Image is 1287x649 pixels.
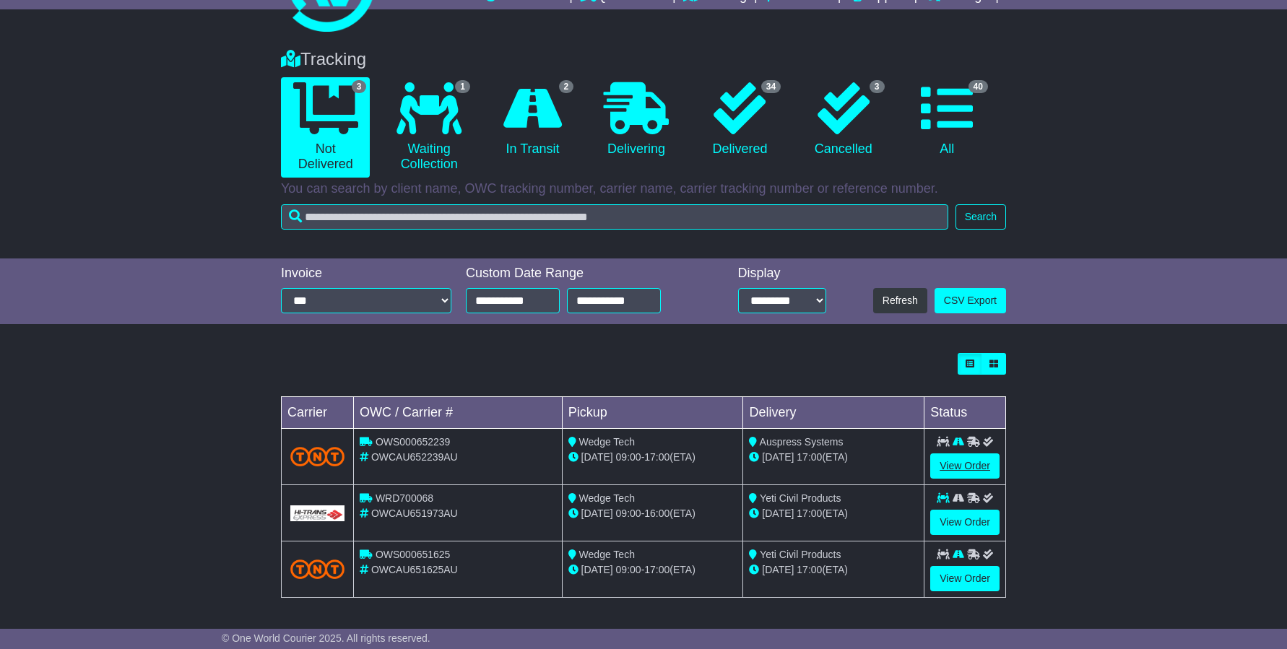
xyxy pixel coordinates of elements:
[579,549,635,560] span: Wedge Tech
[371,564,458,575] span: OWCAU651625AU
[760,492,841,504] span: Yeti Civil Products
[760,549,841,560] span: Yeti Civil Products
[581,451,613,463] span: [DATE]
[488,77,577,162] a: 2 In Transit
[968,80,988,93] span: 40
[644,564,669,575] span: 17:00
[797,564,822,575] span: 17:00
[749,450,918,465] div: (ETA)
[591,77,680,162] a: Delivering
[749,562,918,578] div: (ETA)
[695,77,784,162] a: 34 Delivered
[371,451,458,463] span: OWCAU652239AU
[644,451,669,463] span: 17:00
[762,564,794,575] span: [DATE]
[354,397,563,429] td: OWC / Carrier #
[761,80,781,93] span: 34
[873,288,927,313] button: Refresh
[376,549,451,560] span: OWS000651625
[579,492,635,504] span: Wedge Tech
[903,77,992,162] a: 40 All
[568,562,737,578] div: - (ETA)
[222,632,430,644] span: © One World Courier 2025. All rights reserved.
[797,451,822,463] span: 17:00
[924,397,1006,429] td: Status
[616,508,641,519] span: 09:00
[274,49,1013,70] div: Tracking
[384,77,473,178] a: 1 Waiting Collection
[930,453,1000,479] a: View Order
[282,397,354,429] td: Carrier
[581,564,613,575] span: [DATE]
[281,266,451,282] div: Invoice
[870,80,885,93] span: 3
[568,506,737,521] div: - (ETA)
[760,436,844,448] span: Auspress Systems
[376,436,451,448] span: OWS000652239
[352,80,367,93] span: 3
[466,266,698,282] div: Custom Date Range
[568,450,737,465] div: - (ETA)
[371,508,458,519] span: OWCAU651973AU
[930,566,1000,591] a: View Order
[762,451,794,463] span: [DATE]
[644,508,669,519] span: 16:00
[749,506,918,521] div: (ETA)
[290,559,344,579] img: TNT_Domestic.png
[935,288,1006,313] a: CSV Export
[290,505,344,521] img: GetCarrierServiceLogo
[799,77,888,162] a: 3 Cancelled
[281,181,1006,197] p: You can search by client name, OWC tracking number, carrier name, carrier tracking number or refe...
[743,397,924,429] td: Delivery
[762,508,794,519] span: [DATE]
[376,492,433,504] span: WRD700068
[955,204,1006,230] button: Search
[616,564,641,575] span: 09:00
[559,80,574,93] span: 2
[579,436,635,448] span: Wedge Tech
[930,510,1000,535] a: View Order
[797,508,822,519] span: 17:00
[581,508,613,519] span: [DATE]
[738,266,826,282] div: Display
[562,397,743,429] td: Pickup
[616,451,641,463] span: 09:00
[455,80,470,93] span: 1
[290,447,344,466] img: TNT_Domestic.png
[281,77,370,178] a: 3 Not Delivered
